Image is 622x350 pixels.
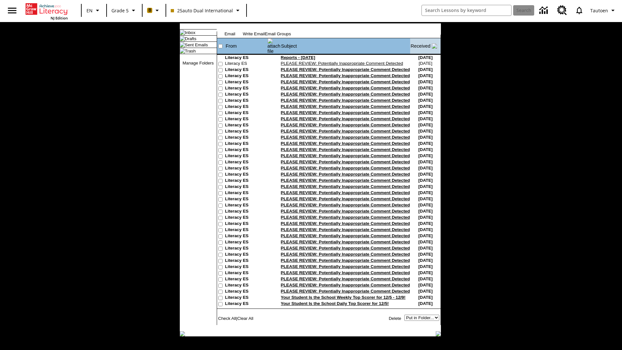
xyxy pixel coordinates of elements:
[418,153,432,158] nobr: [DATE]
[185,36,197,41] a: Drafts
[281,239,410,244] a: PLEASE REVIEW: Potentially Inappropriate Comment Detected
[281,289,410,294] a: PLEASE REVIEW: Potentially Inappropriate Comment Detected
[281,98,410,103] a: PLEASE REVIEW: Potentially Inappropriate Comment Detected
[418,270,432,275] nobr: [DATE]
[225,159,267,166] td: Literacy ES
[281,86,410,90] a: PLEASE REVIEW: Potentially Inappropriate Comment Detected
[180,331,185,336] img: table_footer_left.gif
[185,30,196,35] a: Inbox
[418,147,432,152] nobr: [DATE]
[281,190,410,195] a: PLEASE REVIEW: Potentially Inappropriate Comment Detected
[281,252,410,257] a: PLEASE REVIEW: Potentially Inappropriate Comment Detected
[225,79,267,86] td: Literacy ES
[225,104,267,110] td: Literacy ES
[281,79,410,84] a: PLEASE REVIEW: Potentially Inappropriate Comment Detected
[225,264,267,270] td: Literacy ES
[225,73,267,79] td: Literacy ES
[225,283,267,289] td: Literacy ES
[281,264,410,269] a: PLEASE REVIEW: Potentially Inappropriate Comment Detected
[218,316,236,321] a: Check All
[243,31,265,36] a: Write Email
[418,129,432,134] nobr: [DATE]
[281,147,410,152] a: PLEASE REVIEW: Potentially Inappropriate Comment Detected
[281,196,410,201] a: PLEASE REVIEW: Potentially Inappropriate Comment Detected
[418,159,432,164] nobr: [DATE]
[225,239,267,246] td: Literacy ES
[268,38,281,54] img: attach file
[418,178,432,183] nobr: [DATE]
[281,233,410,238] a: PLEASE REVIEW: Potentially Inappropriate Comment Detected
[418,98,432,103] nobr: [DATE]
[418,141,432,146] nobr: [DATE]
[418,196,432,201] nobr: [DATE]
[225,215,267,221] td: Literacy ES
[418,73,432,78] nobr: [DATE]
[26,2,68,20] div: Home
[418,55,432,60] nobr: [DATE]
[225,67,267,73] td: Literacy ES
[422,5,511,16] input: search field
[418,172,432,177] nobr: [DATE]
[180,42,185,47] img: folder_icon.gif
[281,227,410,232] a: PLEASE REVIEW: Potentially Inappropriate Comment Detected
[571,2,588,19] a: Notifications
[281,61,403,66] a: PLEASE REVIEW: Potentially Inappropriate Comment Detected
[418,233,432,238] nobr: [DATE]
[418,184,432,189] nobr: [DATE]
[144,5,164,16] button: Boost Class color is peach. Change class color
[225,141,267,147] td: Literacy ES
[436,331,441,336] img: table_footer_right.gif
[225,221,267,227] td: Literacy ES
[419,61,432,66] nobr: [DATE]
[225,153,267,159] td: Literacy ES
[225,301,267,307] td: Literacy ES
[281,203,410,207] a: PLEASE REVIEW: Potentially Inappropriate Comment Detected
[553,2,571,19] a: Resource Center, Will open in new tab
[281,104,410,109] a: PLEASE REVIEW: Potentially Inappropriate Comment Detected
[590,7,608,14] span: Tautoen
[418,221,432,226] nobr: [DATE]
[185,42,208,47] a: Sent Emails
[410,43,430,49] a: Received
[237,316,253,321] a: Clear All
[281,215,410,220] a: PLEASE REVIEW: Potentially Inappropriate Comment Detected
[281,159,410,164] a: PLEASE REVIEW: Potentially Inappropriate Comment Detected
[418,116,432,121] nobr: [DATE]
[418,301,432,306] nobr: [DATE]
[418,79,432,84] nobr: [DATE]
[225,166,267,172] td: Literacy ES
[418,239,432,244] nobr: [DATE]
[225,98,267,104] td: Literacy ES
[225,203,267,209] td: Literacy ES
[418,258,432,263] nobr: [DATE]
[180,48,185,53] img: folder_icon.gif
[418,215,432,220] nobr: [DATE]
[182,61,213,65] a: Manage Folders
[418,190,432,195] nobr: [DATE]
[281,43,297,49] a: Subject
[418,246,432,251] nobr: [DATE]
[418,295,432,300] nobr: [DATE]
[265,31,291,36] a: Email Groups
[418,209,432,214] nobr: [DATE]
[225,196,267,203] td: Literacy ES
[418,86,432,90] nobr: [DATE]
[418,252,432,257] nobr: [DATE]
[225,86,267,92] td: Literacy ES
[281,166,410,170] a: PLEASE REVIEW: Potentially Inappropriate Comment Detected
[281,184,410,189] a: PLEASE REVIEW: Potentially Inappropriate Comment Detected
[281,172,410,177] a: PLEASE REVIEW: Potentially Inappropriate Comment Detected
[185,49,196,53] a: Trash
[281,67,410,72] a: PLEASE REVIEW: Potentially Inappropriate Comment Detected
[281,246,410,251] a: PLEASE REVIEW: Potentially Inappropriate Comment Detected
[180,30,185,35] img: folder_icon_pick.gif
[109,5,140,16] button: Grade: Grade 5, Select a grade
[225,135,267,141] td: Literacy ES
[217,315,281,322] td: |
[225,178,267,184] td: Literacy ES
[225,31,235,36] a: Email
[588,5,619,16] button: Profile/Settings
[281,209,410,214] a: PLEASE REVIEW: Potentially Inappropriate Comment Detected
[86,7,93,14] span: EN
